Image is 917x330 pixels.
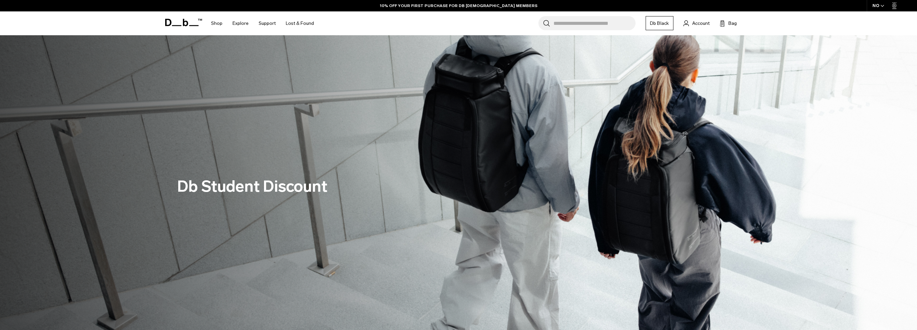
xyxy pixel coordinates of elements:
[206,11,319,35] nav: Main Navigation
[692,20,710,27] span: Account
[259,11,276,35] a: Support
[683,19,710,27] a: Account
[177,175,327,198] h1: Db Student Discount
[380,3,537,9] a: 10% OFF YOUR FIRST PURCHASE FOR DB [DEMOGRAPHIC_DATA] MEMBERS
[233,11,249,35] a: Explore
[286,11,314,35] a: Lost & Found
[211,11,222,35] a: Shop
[720,19,737,27] button: Bag
[728,20,737,27] span: Bag
[646,16,673,30] a: Db Black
